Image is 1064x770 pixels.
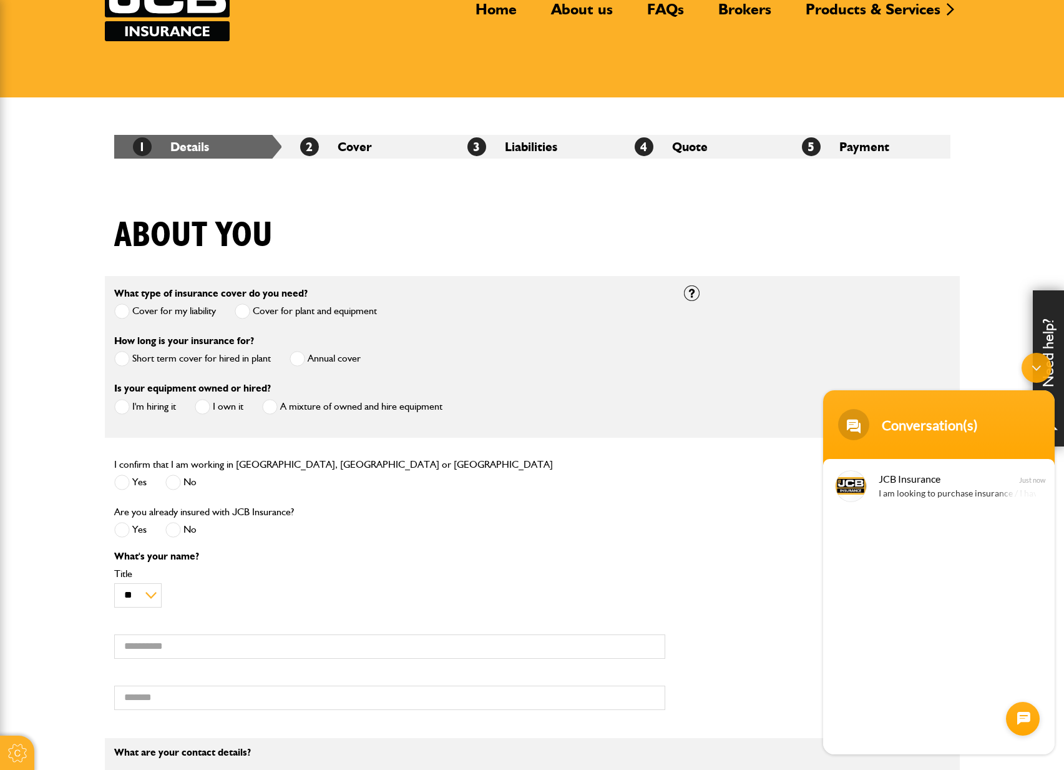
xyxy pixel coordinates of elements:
[114,569,665,579] label: Title
[449,135,616,159] li: Liabilities
[114,135,281,159] li: Details
[114,351,271,367] label: Short term cover for hired in plant
[281,135,449,159] li: Cover
[802,137,821,156] span: 5
[290,351,361,367] label: Annual cover
[467,137,486,156] span: 3
[195,399,243,415] label: I own it
[817,347,1061,761] iframe: SalesIQ Chatwindow
[635,137,653,156] span: 4
[1033,290,1064,447] div: Need help?
[616,135,783,159] li: Quote
[114,336,254,346] label: How long is your insurance for?
[114,304,216,319] label: Cover for my liability
[783,135,950,159] li: Payment
[114,551,665,561] p: What's your name?
[114,460,553,470] label: I confirm that I am working in [GEOGRAPHIC_DATA], [GEOGRAPHIC_DATA] or [GEOGRAPHIC_DATA]
[262,399,442,415] label: A mixture of owned and hire equipment
[165,522,197,538] label: No
[114,522,147,538] label: Yes
[114,475,147,490] label: Yes
[235,304,377,319] label: Cover for plant and equipment
[165,475,197,490] label: No
[133,137,152,156] span: 1
[114,507,294,517] label: Are you already insured with JCB Insurance?
[114,289,308,299] label: What type of insurance cover do you need?
[114,748,665,758] p: What are your contact details?
[114,215,273,257] h1: About you
[114,383,271,393] label: Is your equipment owned or hired?
[300,137,319,156] span: 2
[114,399,176,415] label: I'm hiring it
